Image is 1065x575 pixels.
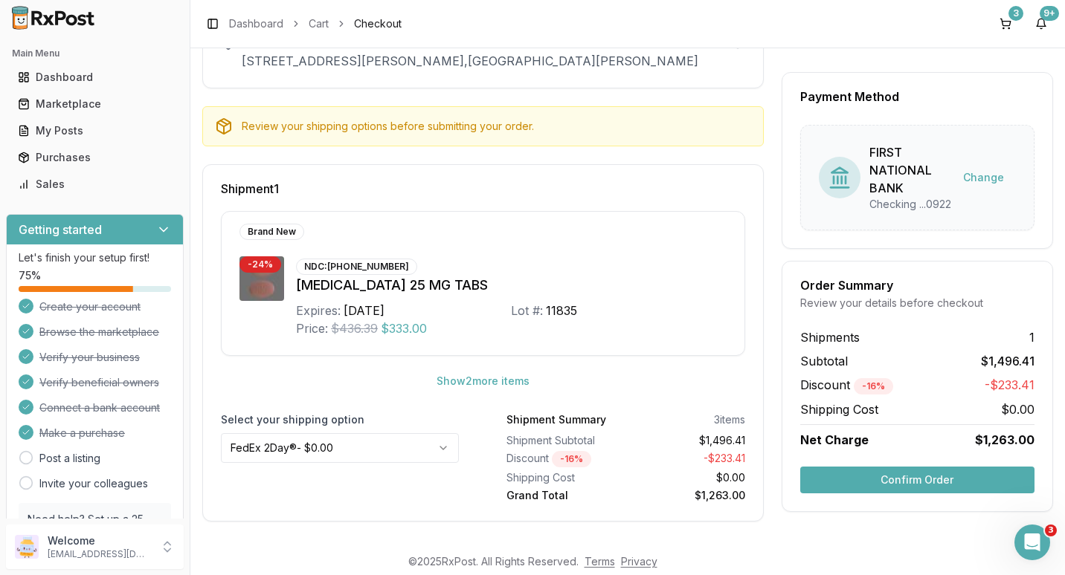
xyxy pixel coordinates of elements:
[6,172,184,196] button: Sales
[800,296,1035,311] div: Review your details before checkout
[506,412,606,427] div: Shipment Summary
[12,144,178,171] a: Purchases
[221,183,279,195] span: Shipment 1
[506,433,620,448] div: Shipment Subtotal
[800,352,848,370] span: Subtotal
[239,224,304,240] div: Brand New
[975,431,1035,449] span: $1,263.00
[869,143,951,197] div: FIRST NATIONAL BANK
[48,533,151,548] p: Welcome
[39,400,160,415] span: Connect a bank account
[296,275,727,296] div: [MEDICAL_DATA] 25 MG TABS
[631,488,744,503] div: $1,263.00
[39,451,100,466] a: Post a listing
[951,164,1016,191] button: Change
[221,412,459,427] label: Select your shipping option
[546,302,577,319] div: 11835
[800,400,878,418] span: Shipping Cost
[800,377,893,392] span: Discount
[800,91,1035,103] div: Payment Method
[39,375,159,390] span: Verify beneficial owners
[354,16,402,31] span: Checkout
[1001,400,1035,418] span: $0.00
[18,150,172,165] div: Purchases
[425,368,541,394] button: Show2more items
[39,299,141,314] span: Create your account
[296,302,341,319] div: Expires:
[18,97,172,111] div: Marketplace
[506,488,620,503] div: Grand Total
[869,197,951,212] div: Checking ...0922
[985,376,1035,394] span: -$233.41
[12,171,178,198] a: Sales
[39,325,159,340] span: Browse the marketplace
[12,91,178,117] a: Marketplace
[39,350,140,365] span: Verify your business
[229,16,402,31] nav: breadcrumb
[18,123,172,138] div: My Posts
[296,319,328,337] div: Price:
[506,451,620,467] div: Discount
[39,426,125,441] span: Make a purchase
[296,259,417,275] div: NDC: [PHONE_NUMBER]
[631,451,744,467] div: - $233.41
[19,250,171,265] p: Let's finish your setup first!
[1014,524,1050,560] iframe: Intercom live chat
[309,16,329,31] a: Cart
[800,328,860,346] span: Shipments
[12,64,178,91] a: Dashboard
[12,117,178,144] a: My Posts
[994,12,1017,36] button: 3
[854,378,893,394] div: - 16 %
[48,548,151,560] p: [EMAIL_ADDRESS][DOMAIN_NAME]
[39,476,148,491] a: Invite your colleagues
[1029,12,1053,36] button: 9+
[800,467,1035,493] button: Confirm Order
[18,70,172,85] div: Dashboard
[6,65,184,89] button: Dashboard
[6,119,184,143] button: My Posts
[800,432,869,447] span: Net Charge
[6,6,101,30] img: RxPost Logo
[506,470,620,485] div: Shipping Cost
[714,412,745,427] div: 3 items
[242,119,751,134] div: Review your shipping options before submitting your order.
[12,48,178,59] h2: Main Menu
[18,177,172,192] div: Sales
[344,302,385,319] div: [DATE]
[331,319,378,337] span: $436.39
[19,268,41,283] span: 75 %
[552,451,591,467] div: - 16 %
[1029,328,1035,346] span: 1
[19,221,102,238] h3: Getting started
[6,146,184,169] button: Purchases
[381,319,427,337] span: $333.00
[631,433,744,448] div: $1,496.41
[229,16,283,31] a: Dashboard
[631,470,744,485] div: $0.00
[1045,524,1057,536] span: 3
[800,279,1035,291] div: Order Summary
[239,256,281,273] div: - 24 %
[242,52,698,70] p: [STREET_ADDRESS][PERSON_NAME] , [GEOGRAPHIC_DATA][PERSON_NAME]
[585,555,615,568] a: Terms
[6,92,184,116] button: Marketplace
[15,535,39,559] img: User avatar
[981,352,1035,370] span: $1,496.41
[1040,6,1059,21] div: 9+
[511,302,543,319] div: Lot #:
[1008,6,1023,21] div: 3
[239,256,284,301] img: Movantik 25 MG TABS
[621,555,657,568] a: Privacy
[28,512,162,556] p: Need help? Set up a 25 minute call with our team to set up.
